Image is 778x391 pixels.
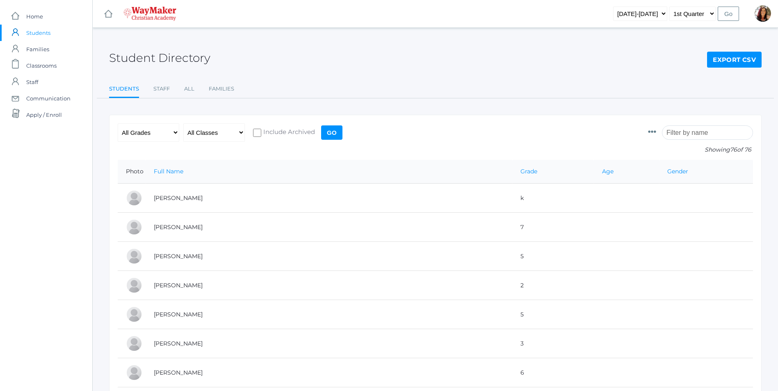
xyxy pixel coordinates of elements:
a: Grade [520,168,537,175]
td: [PERSON_NAME] [146,300,512,329]
td: 6 [512,358,594,387]
div: Elijah Benzinger-Stephens [126,335,142,352]
a: Families [209,81,234,97]
div: Claire Baker [126,248,142,264]
span: Students [26,25,50,41]
span: Staff [26,74,38,90]
div: Gina Pecor [755,5,771,22]
input: Include Archived [253,129,261,137]
a: Students [109,81,139,98]
div: Josie Bassett [126,306,142,323]
input: Filter by name [662,125,753,140]
span: Apply / Enroll [26,107,62,123]
input: Go [718,7,739,21]
h2: Student Directory [109,52,210,64]
a: Gender [667,168,688,175]
div: Graham Bassett [126,277,142,293]
div: Josey Baker [126,219,142,235]
td: [PERSON_NAME] [146,213,512,242]
a: All [184,81,194,97]
span: Communication [26,90,71,107]
td: [PERSON_NAME] [146,271,512,300]
td: 5 [512,242,594,271]
img: waymaker-logo-stack-white-1602f2b1af18da31a5905e9982d058868370996dac5278e84edea6dabf9a3315.png [123,7,176,21]
a: Export CSV [707,52,762,68]
span: Classrooms [26,57,57,74]
td: 7 [512,213,594,242]
td: [PERSON_NAME] [146,358,512,387]
td: [PERSON_NAME] [146,329,512,358]
div: Gabby Brozek [126,364,142,381]
span: Home [26,8,43,25]
td: 3 [512,329,594,358]
td: k [512,184,594,213]
div: Abigail Backstrom [126,190,142,206]
td: 2 [512,271,594,300]
a: Staff [153,81,170,97]
th: Photo [118,160,146,184]
td: [PERSON_NAME] [146,184,512,213]
input: Go [321,125,342,140]
a: Full Name [154,168,183,175]
td: 5 [512,300,594,329]
p: Showing of 76 [648,145,753,154]
td: [PERSON_NAME] [146,242,512,271]
span: Families [26,41,49,57]
a: Age [602,168,614,175]
span: Include Archived [261,127,315,138]
span: 76 [730,146,737,153]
